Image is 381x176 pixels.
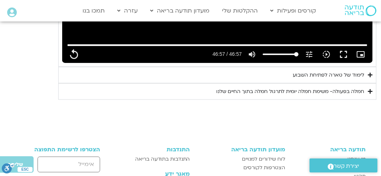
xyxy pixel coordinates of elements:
[334,161,360,171] span: יצירת קשר
[135,155,190,163] span: התנדבות בתודעה בריאה
[218,4,261,18] a: ההקלטות שלי
[292,163,366,172] a: צור קשר
[197,155,285,163] a: לוח שידורים למנויים
[38,157,100,172] input: אימייל
[310,158,377,172] a: יצירת קשר
[293,71,364,79] div: לימוד של טארה לפתיחת השבוע
[292,146,366,153] h3: תודעה בריאה
[120,146,190,153] h3: התנדבות
[58,83,376,100] summary: חמלה בפעולה- משימת חמלה יומית לתרגול חמלה בתוך החיים שלנו
[58,67,376,83] summary: לימוד של טארה לפתיחת השבוע
[267,4,320,18] a: קורסים ופעילות
[197,146,285,153] h3: מועדון תודעה בריאה
[345,5,376,16] img: תודעה בריאה
[197,163,285,172] a: הצטרפות לקורסים
[147,4,213,18] a: מועדון תודעה בריאה
[243,163,285,172] span: הצטרפות לקורסים
[216,87,364,96] div: חמלה בפעולה- משימת חמלה יומית לתרגול חמלה בתוך החיים שלנו
[79,4,108,18] a: תמכו בנו
[120,155,190,163] a: התנדבות בתודעה בריאה
[242,155,285,163] span: לוח שידורים למנויים
[114,4,141,18] a: עזרה
[8,162,23,167] span: שליחה
[15,146,100,153] h3: הצטרפו לרשימת התפוצה
[292,155,366,163] a: מי אנחנו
